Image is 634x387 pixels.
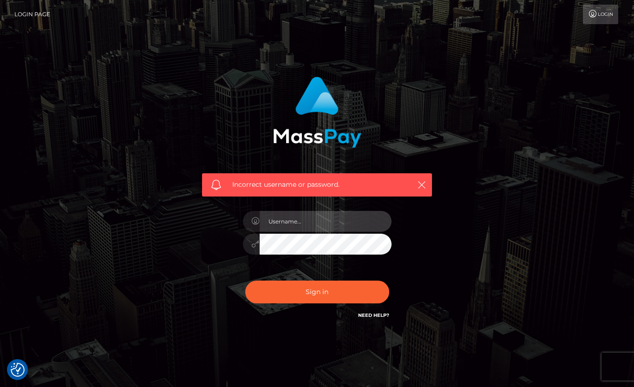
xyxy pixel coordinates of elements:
a: Need Help? [358,312,389,318]
button: Sign in [245,281,389,303]
a: Login Page [14,5,50,24]
img: MassPay Login [273,77,361,148]
img: Revisit consent button [11,363,25,377]
span: Incorrect username or password. [232,180,402,190]
button: Consent Preferences [11,363,25,377]
input: Username... [260,211,392,232]
a: Login [583,5,618,24]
